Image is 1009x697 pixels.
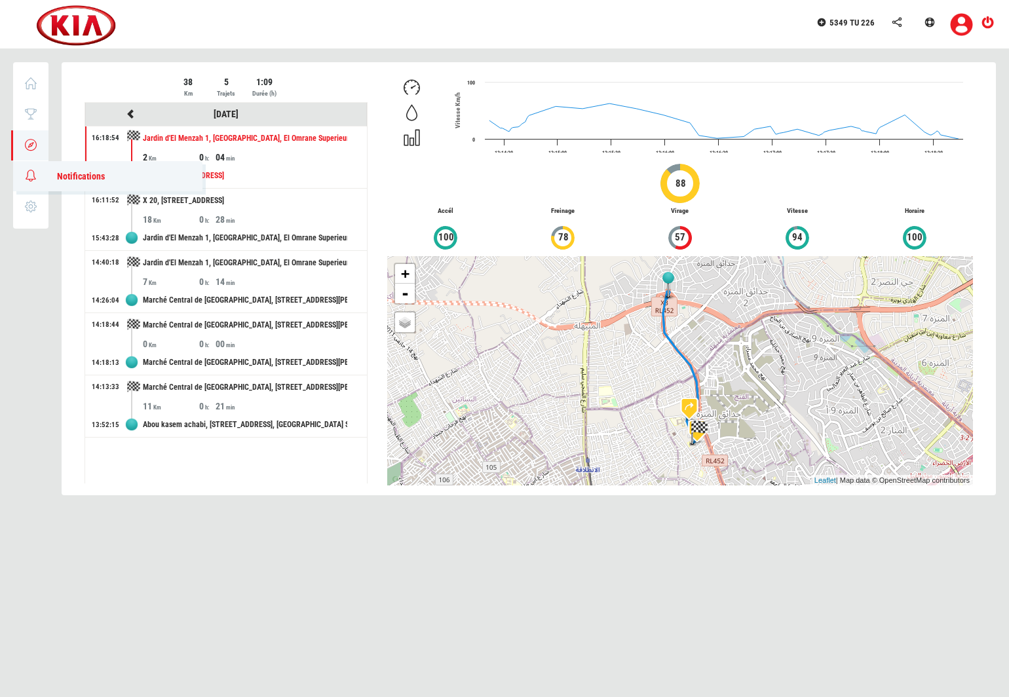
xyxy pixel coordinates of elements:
[216,275,272,288] div: 14
[92,133,119,143] div: 16:18:54
[558,230,569,245] span: 78
[673,392,706,425] img: icon_turn_right-99004.png
[906,230,923,245] span: 100
[92,233,119,244] div: 15:43:28
[817,150,835,156] text: 13:17:30
[454,92,461,128] span: Vitesse Km/h
[216,400,272,413] div: 21
[829,18,875,28] span: 5349 TU 226
[44,171,105,181] span: Notifications
[675,176,687,191] span: 88
[656,150,674,156] text: 13:16:00
[92,295,119,306] div: 14:26:04
[208,88,244,99] div: Trajets
[763,150,782,156] text: 13:17:00
[871,150,889,156] text: 13:18:00
[143,126,347,151] div: Jardin d'El Menzah 1, [GEOGRAPHIC_DATA], El Omrane Superieur, El Omrane Supérieur, [GEOGRAPHIC_DA...
[856,206,973,216] p: Horaire
[143,189,347,213] div: X 20, [STREET_ADDRESS]
[395,264,415,284] a: Zoom in
[143,375,347,400] div: Marché Central de [GEOGRAPHIC_DATA], [STREET_ADDRESS][PERSON_NAME]
[395,312,415,332] a: Layers
[622,206,739,216] p: Virage
[738,206,856,216] p: Vitesse
[199,275,216,288] div: 0
[143,151,199,164] div: 2
[199,337,216,350] div: 0
[791,230,803,245] span: 94
[143,337,199,350] div: 0
[92,420,119,430] div: 13:52:15
[602,150,620,156] text: 13:15:30
[143,275,199,288] div: 7
[92,382,119,392] div: 14:13:33
[92,358,119,368] div: 14:18:13
[143,251,347,275] div: Jardin d'El Menzah 1, [GEOGRAPHIC_DATA], El Omrane Superieur, El Omrane Supérieur, [GEOGRAPHIC_DA...
[246,75,282,88] div: 1:09
[689,419,709,446] img: tripview_bf.png
[92,257,119,268] div: 14:40:18
[216,337,272,350] div: 00
[246,88,282,99] div: Durée (h)
[674,230,686,245] span: 57
[92,195,119,206] div: 16:11:52
[438,230,455,245] span: 100
[143,164,347,188] div: X 20, [STREET_ADDRESS]
[143,413,347,437] div: Abou kasem achabi, [STREET_ADDRESS], [GEOGRAPHIC_DATA] Superieur, El Omrane Supérieur, [GEOGRAPHI...
[504,206,622,216] p: Freinage
[143,400,199,413] div: 11
[208,75,244,88] div: 5
[467,80,475,86] text: 100
[924,150,943,156] text: 13:18:30
[143,226,347,250] div: Jardin d'El Menzah 1, [GEOGRAPHIC_DATA], El Omrane Superieur, El Omrane Supérieur, [GEOGRAPHIC_DA...
[199,400,216,413] div: 0
[216,151,272,164] div: 04
[658,272,678,299] img: tripview_af.png
[143,288,347,312] div: Marché Central de [GEOGRAPHIC_DATA], [STREET_ADDRESS][PERSON_NAME]
[811,475,973,486] div: | Map data © OpenStreetMap contributors
[387,206,504,216] p: Accél
[495,150,513,156] text: 13:14:30
[170,75,206,88] div: 38
[214,109,238,119] a: [DATE]
[199,151,216,164] div: 0
[143,350,347,375] div: Marché Central de [GEOGRAPHIC_DATA], [STREET_ADDRESS][PERSON_NAME]
[216,213,272,226] div: 28
[814,476,836,484] a: Leaflet
[143,213,199,226] div: 18
[170,88,206,99] div: Km
[92,320,119,330] div: 14:18:44
[681,415,714,447] img: hard_brake-11400.png
[143,313,347,337] div: Marché Central de [GEOGRAPHIC_DATA], [STREET_ADDRESS][PERSON_NAME]
[472,137,475,143] text: 0
[13,161,202,191] a: Notifications
[199,213,216,226] div: 0
[548,150,567,156] text: 13:15:00
[710,150,728,156] text: 13:16:30
[395,284,415,303] a: Zoom out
